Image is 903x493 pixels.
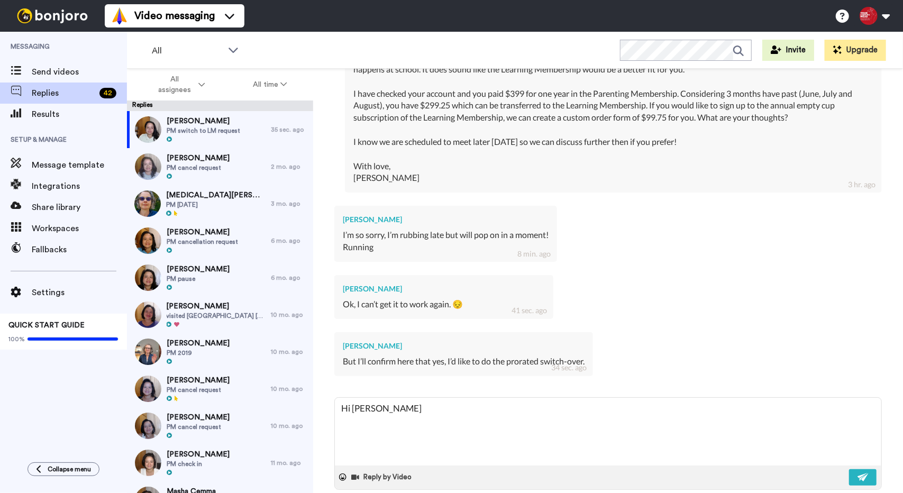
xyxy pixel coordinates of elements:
div: 6 mo. ago [271,273,308,282]
span: Workspaces [32,222,127,235]
div: Replies [127,101,313,111]
div: 3 hr. ago [848,179,875,190]
div: 34 sec. ago [551,362,587,373]
button: Collapse menu [28,462,99,476]
img: 726e284f-c93e-40a3-a8c6-20f58fc0c7e9-thumb.jpg [135,302,161,328]
div: 11 mo. ago [271,459,308,467]
span: 100% [8,335,25,343]
span: PM cancel request [167,423,230,431]
a: [PERSON_NAME]PM switch to LM request35 sec. ago [127,111,313,148]
span: PM cancel request [167,163,230,172]
div: 42 [99,88,116,98]
span: [PERSON_NAME] [167,264,230,275]
button: Reply by Video [351,469,415,485]
a: [PERSON_NAME]PM cancellation request6 mo. ago [127,222,313,259]
span: Fallbacks [32,243,127,256]
span: PM check in [167,460,230,468]
div: 3 mo. ago [271,199,308,208]
div: 10 mo. ago [271,311,308,319]
img: 98796a98-c2a6-4dde-9ea4-c3b96a8c7f93-thumb.jpg [135,264,161,291]
div: 6 mo. ago [271,236,308,245]
div: 10 mo. ago [271,422,308,430]
span: PM switch to LM request [167,126,240,135]
div: I’m so sorry, I’m rubbing late but will pop on in a moment! [343,229,549,241]
span: Collapse menu [48,465,91,473]
span: Message template [32,159,127,171]
img: bcc82c45-b5c9-4ca5-bb26-25937b4bedd4-thumb.jpg [135,413,161,439]
a: [PERSON_NAME]PM check in11 mo. ago [127,444,313,481]
div: 2 mo. ago [271,162,308,171]
span: Integrations [32,180,127,193]
span: All assignees [153,74,196,95]
img: dce55d87-5084-4829-9cde-216f683daf51-thumb.jpg [135,376,161,402]
img: send-white.svg [858,473,869,481]
a: [PERSON_NAME]PM pause6 mo. ago [127,259,313,296]
div: 10 mo. ago [271,385,308,393]
div: [PERSON_NAME] [343,214,549,225]
span: Settings [32,286,127,299]
span: [PERSON_NAME] [167,449,230,460]
span: QUICK START GUIDE [8,322,85,329]
img: b1df7378-25b8-47f0-9d72-dfe2cf689201-thumb.jpg [135,450,161,476]
img: 7d8cd6b8-7d4b-4a44-8514-45a831c7da44-thumb.jpg [134,190,161,217]
a: [PERSON_NAME]PM cancel request2 mo. ago [127,148,313,185]
span: All [152,44,223,57]
span: [PERSON_NAME] [167,412,230,423]
div: [PERSON_NAME] [343,284,545,294]
span: [PERSON_NAME] [167,153,230,163]
div: 35 sec. ago [271,125,308,134]
img: 8469994a-db07-4d37-9fb3-e2f5891a8576-thumb.jpg [135,339,161,365]
div: Running [343,241,549,253]
div: 41 sec. ago [512,305,547,316]
span: [PERSON_NAME] [167,301,266,312]
img: bj-logo-header-white.svg [13,8,92,23]
span: Replies [32,87,95,99]
button: Upgrade [825,40,886,61]
img: cb74b3f5-04f7-43f4-89a2-529eda48491a-thumb.jpg [135,116,161,143]
div: 8 min. ago [517,249,551,259]
span: [MEDICAL_DATA][PERSON_NAME] [166,190,266,200]
button: All assignees [129,70,229,99]
span: [PERSON_NAME] [167,116,240,126]
button: All time [229,75,312,94]
span: PM 2019 [167,349,230,357]
span: Video messaging [134,8,215,23]
span: visited [GEOGRAPHIC_DATA] [DATE] [167,312,266,320]
a: [MEDICAL_DATA][PERSON_NAME]PM [DATE]3 mo. ago [127,185,313,222]
div: 10 mo. ago [271,348,308,356]
a: [PERSON_NAME]PM cancel request10 mo. ago [127,407,313,444]
a: [PERSON_NAME]visited [GEOGRAPHIC_DATA] [DATE]10 mo. ago [127,296,313,333]
span: Share library [32,201,127,214]
a: [PERSON_NAME]PM 201910 mo. ago [127,333,313,370]
img: ea1636cf-0f16-4676-9bcf-221e548ce8cd-thumb.jpg [135,227,161,254]
span: PM cancel request [167,386,230,394]
span: [PERSON_NAME] [167,227,238,238]
a: [PERSON_NAME]PM cancel request10 mo. ago [127,370,313,407]
textarea: Hi [PERSON_NAME] [335,398,881,465]
span: Send videos [32,66,127,78]
span: Results [32,108,127,121]
div: [PERSON_NAME] [343,341,585,351]
span: PM cancellation request [167,238,238,246]
span: PM [DATE] [166,200,266,209]
img: 711b6422-1583-4927-bad9-d0f3487ede93-thumb.jpg [135,153,161,180]
span: PM pause [167,275,230,283]
img: vm-color.svg [111,7,128,24]
span: [PERSON_NAME] [167,338,230,349]
span: [PERSON_NAME] [167,375,230,386]
div: Ok, I can’t get it to work again. 😔 [343,298,545,311]
button: Invite [762,40,814,61]
div: But I’ll confirm here that yes, I’d like to do the prorated switch-over. [343,355,585,368]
